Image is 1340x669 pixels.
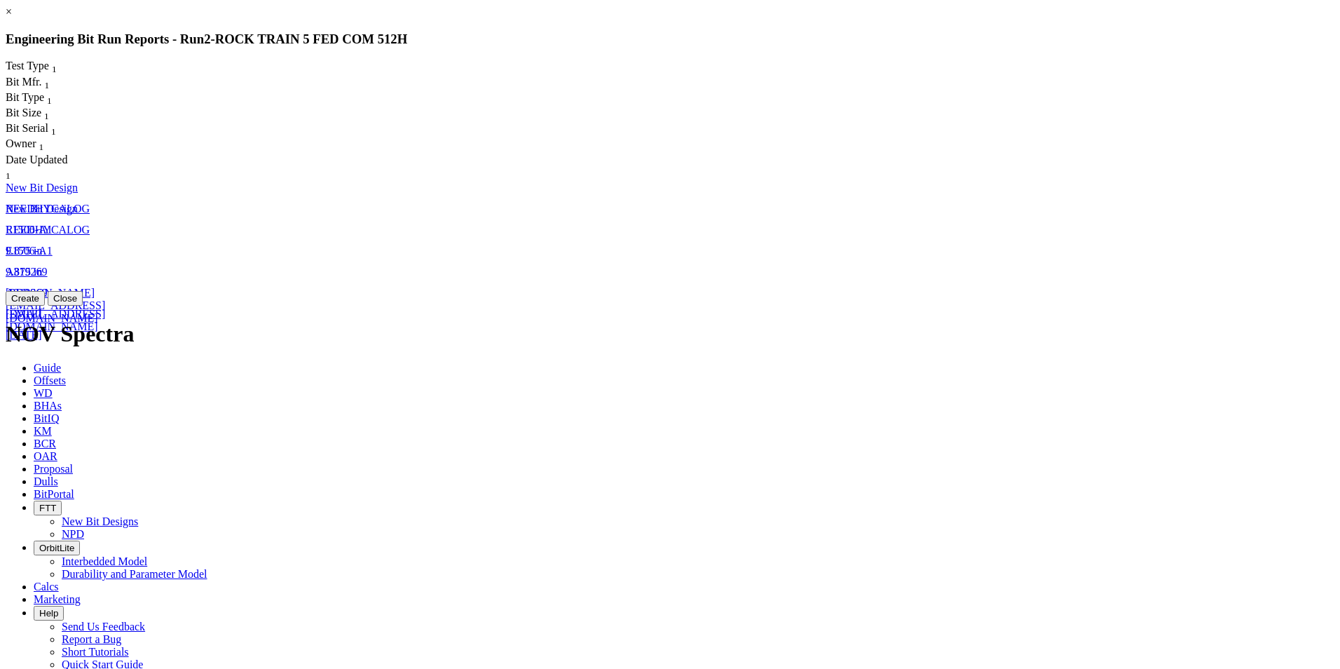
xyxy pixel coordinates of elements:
span: Proposal [34,463,73,475]
div: Sort None [6,107,76,122]
span: BitPortal [34,488,74,500]
span: Dulls [34,475,58,487]
span: Offsets [34,374,66,386]
a: 9.875 in [6,266,42,278]
span: Bit Mfr. [6,76,42,88]
a: [PERSON_NAME][EMAIL_ADDRESS][DOMAIN_NAME] [6,287,105,324]
div: Sort None [6,154,75,182]
a: New Bit Design [6,203,78,215]
span: Bit Type [6,91,44,103]
span: Sort None [52,60,57,72]
div: Sort None [6,137,75,153]
a: Send Us Feedback [62,621,145,633]
div: Bit Mfr. Sort None [6,76,76,91]
span: 2 [204,32,210,46]
span: Sort None [39,137,44,149]
button: Close [48,291,83,306]
div: Sort None [6,60,83,75]
a: REEDHYCALOG [6,224,90,236]
a: NPD [62,528,84,540]
span: Sort None [44,107,49,119]
span: BCR [34,438,56,450]
span: Help [39,608,58,619]
div: Bit Serial Sort None [6,122,83,137]
a: × [6,6,12,18]
div: Sort None [6,76,76,91]
div: Date Updated Sort None [6,154,75,182]
div: Bit Size Sort None [6,107,76,122]
a: Short Tutorials [62,646,129,658]
a: New Bit Design [6,182,78,194]
span: Sort None [47,91,52,103]
a: Durability and Parameter Model [62,568,207,580]
sub: 1 [44,111,49,121]
span: BitIQ [34,412,59,424]
span: Sort None [45,76,50,88]
sub: 1 [52,65,57,75]
span: in [34,266,42,278]
sub: 1 [51,126,56,137]
span: Guide [34,362,61,374]
span: Calcs [34,581,59,593]
span: Marketing [34,593,81,605]
a: Interbedded Model [62,555,147,567]
span: 9.875 [6,266,31,278]
div: Sort None [6,91,76,107]
div: Owner Sort None [6,137,75,153]
span: KM [34,425,52,437]
span: WD [34,387,53,399]
h3: Engineering Bit Run Reports - Run - [6,32,1334,47]
a: E1506-A1 [6,245,53,257]
sub: 1 [45,80,50,90]
div: Sort None [6,122,83,137]
span: OrbitLite [39,543,74,553]
sub: 1 [47,95,52,106]
a: Report a Bug [62,633,121,645]
span: BHAs [34,400,62,412]
span: ROCK TRAIN 5 FED COM 512H [215,32,408,46]
span: Sort None [51,122,56,134]
sub: 1 [6,170,11,181]
span: FTT [39,503,56,513]
span: Sort None [6,166,11,178]
sub: 1 [39,142,44,153]
button: Create [6,291,45,306]
a: [EMAIL_ADDRESS][DOMAIN_NAME] [6,308,105,332]
div: Bit Type Sort None [6,91,76,107]
span: OAR [34,450,57,462]
a: A319269 [6,287,48,299]
span: Owner [6,137,36,149]
span: Test Type [6,60,49,72]
span: Date Updated [6,154,67,165]
span: Bit Size [6,107,41,119]
span: Bit Serial [6,122,48,134]
a: New Bit Designs [62,515,138,527]
div: Test Type Sort None [6,60,83,75]
h1: NOV Spectra [6,321,1334,347]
